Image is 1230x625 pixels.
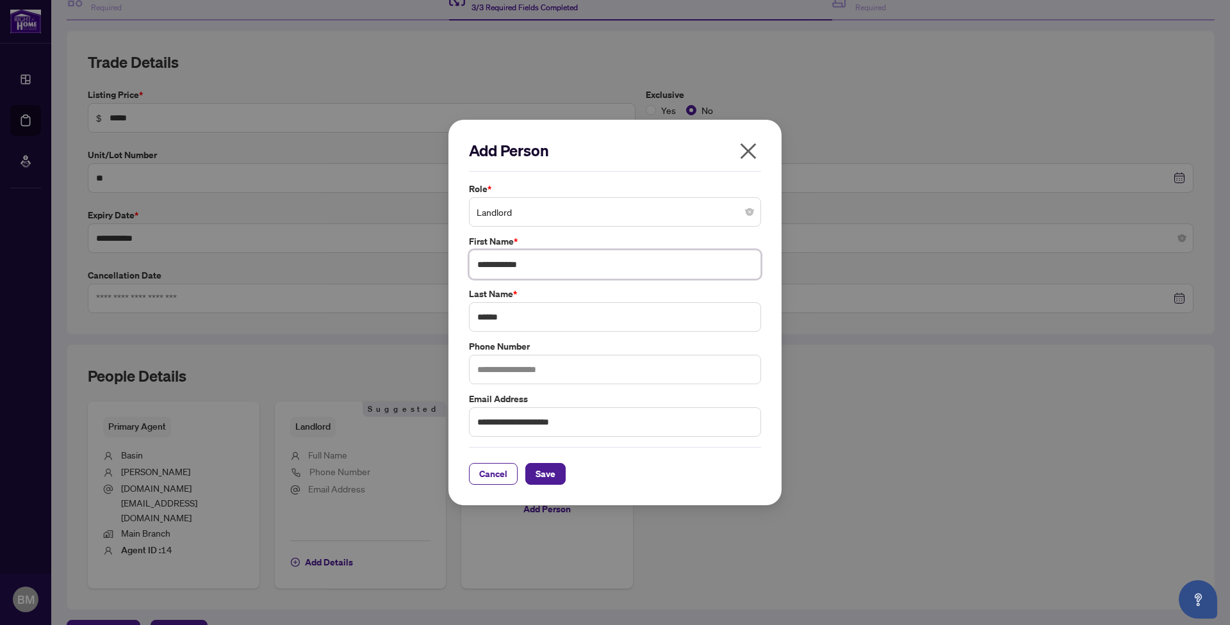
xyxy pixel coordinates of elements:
span: close [738,141,758,161]
label: Last Name [469,287,761,301]
label: Email Address [469,392,761,406]
button: Open asap [1179,580,1217,619]
button: Cancel [469,463,518,485]
span: Save [536,464,555,484]
button: Save [525,463,566,485]
span: Cancel [479,464,507,484]
h2: Add Person [469,140,761,161]
span: Landlord [477,200,753,224]
label: Role [469,182,761,196]
span: close-circle [746,208,753,216]
label: First Name [469,234,761,248]
label: Phone Number [469,339,761,353]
